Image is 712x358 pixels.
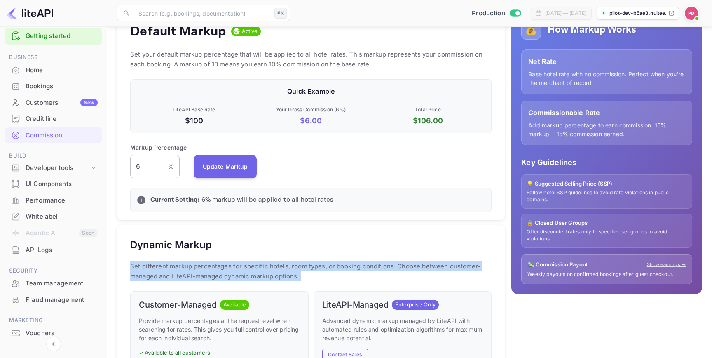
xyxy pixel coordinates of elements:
p: Markup Percentage [130,143,187,152]
p: % [168,162,174,171]
div: Credit line [26,114,98,124]
div: Credit line [5,111,102,127]
a: Whitelabel [5,209,102,224]
div: [DATE] — [DATE] [545,9,586,17]
p: 🔒 Closed User Groups [527,219,687,227]
p: Follow hotel SSP guidelines to avoid rate violations in public domains. [527,189,687,203]
div: Home [26,66,98,75]
div: Whitelabel [5,209,102,225]
a: CustomersNew [5,95,102,110]
a: Commission [5,127,102,143]
button: Update Markup [194,155,257,178]
p: Weekly payouts on confirmed bookings after guest checkout. [527,271,686,278]
div: Fraud management [26,295,98,305]
p: Total Price [371,106,485,113]
span: Security [5,266,102,276]
span: Business [5,53,102,62]
div: Team management [26,279,98,288]
p: i [141,196,142,204]
h4: Default Markup [130,23,226,40]
input: 0 [130,155,168,178]
h6: LiteAPI-Managed [322,300,389,310]
a: Bookings [5,78,102,94]
strong: Current Setting: [150,195,199,204]
div: Fraud management [5,292,102,308]
input: Search (e.g. bookings, documentation) [133,5,271,21]
p: ✓ Available to all customers [139,349,300,357]
p: Set different markup percentages for specific hotels, room types, or booking conditions. Choose b... [130,261,492,281]
p: Key Guidelines [521,157,692,168]
a: Home [5,62,102,78]
div: Performance [26,196,98,205]
p: $ 6.00 [254,115,368,126]
span: Build [5,151,102,160]
div: API Logs [26,245,98,255]
div: Commission [26,131,98,140]
span: Active [239,27,261,35]
p: Commissionable Rate [528,108,685,118]
a: API Logs [5,242,102,257]
p: Offer discounted rates only to specific user groups to avoid violations. [527,228,687,243]
div: Bookings [26,82,98,91]
div: Switch to Sandbox mode [468,9,524,18]
div: Team management [5,276,102,292]
span: Marketing [5,316,102,325]
p: Provide markup percentages at the request level when searching for rates. This gives you full con... [139,316,300,342]
a: Team management [5,276,102,291]
p: pilot-dev-b5ae3.nuitee... [609,9,667,17]
a: Vouchers [5,325,102,341]
div: Developer tools [26,163,89,173]
div: New [80,99,98,106]
img: LiteAPI logo [7,7,53,20]
p: 💸 Commission Payout [527,261,588,269]
p: LiteAPI Base Rate [137,106,251,113]
p: Your Gross Commission ( 6 %) [254,106,368,113]
div: Customers [26,98,98,108]
p: Advanced dynamic markup managed by LiteAPI with automated rules and optimization algorithms for m... [322,316,483,342]
a: Performance [5,193,102,208]
div: Whitelabel [26,212,98,221]
h5: How Markup Works [548,23,636,36]
div: Performance [5,193,102,209]
p: Net Rate [528,57,685,66]
span: Available [220,301,249,309]
p: Quick Example [137,86,485,96]
p: $ 106.00 [371,115,485,126]
a: Fraud management [5,292,102,307]
p: 💡 Suggested Selling Price (SSP) [527,180,687,188]
div: UI Components [26,179,98,189]
div: Developer tools [5,161,102,175]
p: Add markup percentage to earn commission. 15% markup = 15% commission earned. [528,121,685,138]
span: Enterprise Only [392,301,439,309]
a: Getting started [26,31,98,41]
p: Base hotel rate with no commission. Perfect when you're the merchant of record. [528,70,685,87]
h6: Customer-Managed [139,300,217,310]
div: API Logs [5,242,102,258]
p: $100 [137,115,251,126]
div: Vouchers [26,329,98,338]
div: UI Components [5,176,102,192]
p: 6 % markup will be applied to all hotel rates [150,195,485,205]
div: ⌘K [274,8,287,19]
p: 💰 [525,22,537,37]
a: UI Components [5,176,102,191]
a: Credit line [5,111,102,126]
a: Show earnings → [647,261,686,268]
button: Collapse navigation [46,337,61,351]
div: Getting started [5,28,102,45]
div: CustomersNew [5,95,102,111]
img: Pilot Dev [685,7,698,20]
h5: Dynamic Markup [130,238,212,252]
span: Production [472,9,505,18]
p: Set your default markup percentage that will be applied to all hotel rates. This markup represent... [130,49,492,69]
